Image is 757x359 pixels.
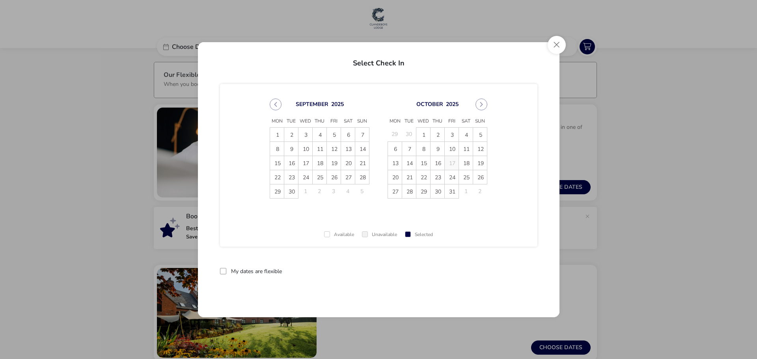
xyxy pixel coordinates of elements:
td: 13 [341,141,355,156]
td: 11 [459,141,473,156]
td: 16 [431,156,445,170]
td: 25 [459,170,473,184]
td: 27 [388,184,402,198]
td: 15 [270,156,284,170]
span: Fri [327,115,341,127]
span: 22 [417,171,431,184]
td: 15 [416,156,431,170]
span: 14 [356,142,369,156]
td: 24 [445,170,459,184]
span: 8 [270,142,284,156]
td: 21 [355,156,369,170]
td: 17 [445,156,459,170]
td: 5 [473,127,487,141]
span: 7 [403,142,416,156]
span: 24 [445,171,459,184]
span: Mon [388,115,402,127]
td: 8 [270,141,284,156]
td: 26 [327,170,341,184]
span: 23 [431,171,445,184]
span: 6 [341,128,355,142]
span: 29 [417,185,431,199]
td: 25 [313,170,327,184]
td: 18 [459,156,473,170]
span: 4 [313,128,327,142]
td: 14 [355,141,369,156]
td: 4 [341,184,355,198]
td: 8 [416,141,431,156]
td: 12 [327,141,341,156]
span: 21 [403,171,416,184]
button: Next Month [475,99,487,110]
span: 23 [285,171,298,184]
div: Choose Date [263,89,494,208]
span: 10 [299,142,313,156]
span: Thu [431,115,445,127]
span: 19 [474,156,487,170]
span: 15 [270,156,284,170]
td: 6 [388,141,402,156]
div: Selected [405,232,433,237]
span: Sat [459,115,473,127]
td: 9 [431,141,445,156]
span: 13 [341,142,355,156]
td: 24 [298,170,313,184]
button: Previous Month [270,99,282,110]
span: 4 [459,128,473,142]
td: 2 [313,184,327,198]
td: 27 [341,170,355,184]
span: 26 [327,171,341,184]
span: 16 [431,156,445,170]
td: 10 [445,141,459,156]
span: 12 [474,142,487,156]
span: Wed [298,115,313,127]
td: 3 [298,127,313,141]
label: My dates are flexible [231,269,282,274]
td: 13 [388,156,402,170]
button: Choose Month [296,100,328,108]
span: Mon [270,115,284,127]
span: 28 [356,171,369,184]
h2: Select Check In [204,50,553,73]
td: 23 [284,170,298,184]
span: 28 [403,185,416,199]
td: 31 [445,184,459,198]
span: 2 [285,128,298,142]
span: Sun [473,115,487,127]
span: Wed [416,115,431,127]
td: 5 [355,184,369,198]
td: 4 [459,127,473,141]
td: 30 [431,184,445,198]
span: Sat [341,115,355,127]
button: Choose Year [446,100,459,108]
td: 18 [313,156,327,170]
span: 27 [388,185,402,199]
td: 29 [270,184,284,198]
td: 19 [327,156,341,170]
span: 14 [403,156,416,170]
td: 1 [416,127,431,141]
button: Choose Month [416,100,443,108]
td: 23 [431,170,445,184]
button: Close [548,36,566,54]
td: 3 [327,184,341,198]
td: 20 [388,170,402,184]
td: 5 [327,127,341,141]
span: 19 [327,156,341,170]
td: 22 [270,170,284,184]
td: 28 [355,170,369,184]
span: 18 [313,156,327,170]
span: 20 [388,171,402,184]
td: 7 [355,127,369,141]
td: 6 [341,127,355,141]
td: 16 [284,156,298,170]
span: 29 [270,185,284,199]
td: 28 [402,184,416,198]
td: 1 [459,184,473,198]
span: 5 [474,128,487,142]
td: 7 [402,141,416,156]
span: Fri [445,115,459,127]
td: 2 [284,127,298,141]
